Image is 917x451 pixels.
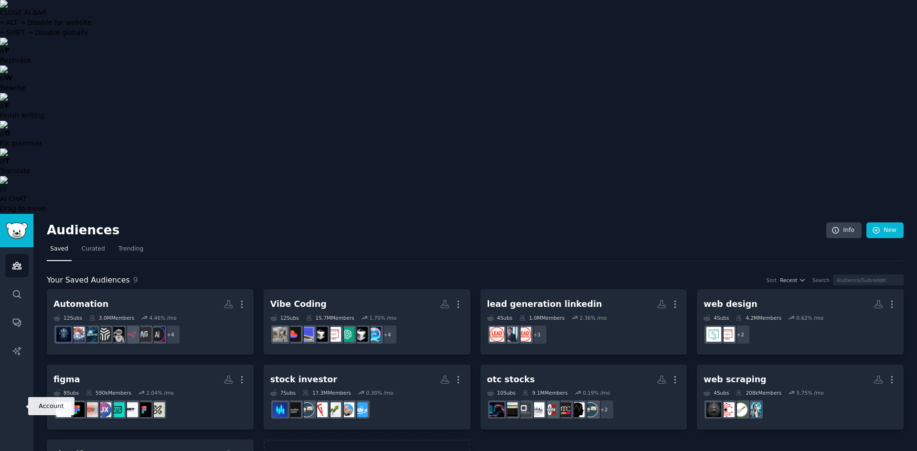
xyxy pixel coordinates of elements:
[369,315,396,321] div: 1.70 % /mo
[543,402,558,417] img: 10xPennyStocks
[6,222,28,239] img: GummySearch logo
[264,365,470,430] a: stock investor7Subs17.3MMembers0.30% /moinvestingforbeginnersValueInvestinginvestinggnus_stocksto...
[519,315,565,321] div: 1.0M Members
[366,327,381,342] img: AI_developers
[47,365,254,430] a: figma8Subs590kMembers2.04% /moUX_DesignFigmaAddOnsFigmaDesignSystemsUI_DesignUXDesignFigmaCommuni...
[353,402,368,417] img: investingforbeginners
[53,315,82,321] div: 12 Sub s
[286,402,301,417] img: CanadianInvestor
[137,327,151,342] img: AutoGenAI
[704,315,729,321] div: 4 Sub s
[270,389,296,396] div: 7 Sub s
[706,327,721,342] img: web_design
[326,327,341,342] img: webdev
[96,327,111,342] img: AIAgentsDirectory
[340,402,354,417] img: ValueInvesting
[82,245,105,253] span: Curated
[570,402,585,417] img: marketpredictors
[123,327,138,342] img: n8n
[580,315,607,321] div: 2.36 % /mo
[47,289,254,355] a: Automation12Subs3.0MMembers4.46% /mo+4AiAutomationsAutoGenAIn8nAgentsOfAIAIAgentsDirectoryaiagent...
[146,389,173,396] div: 2.04 % /mo
[313,327,328,342] img: cursor
[137,402,151,417] img: FigmaAddOns
[340,327,354,342] img: ChatGPT
[480,365,687,430] a: otc stocks10Subs9.1MMembers0.19% /mo+2stocksmarketpredictorsOTCMarkets10xPennyStocksPennyQueenOTC...
[736,315,781,321] div: 4.2M Members
[797,389,824,396] div: 5.75 % /mo
[812,277,830,283] div: Search
[730,325,750,345] div: + 2
[594,399,614,420] div: + 2
[796,315,823,321] div: 0.62 % /mo
[697,365,904,430] a: web scraping4Subs208kMembers5.75% /moautomationscrapyscrapinghubwebscraping
[70,402,85,417] img: FigmaDesign
[110,327,125,342] img: AgentsOfAI
[583,389,610,396] div: 0.19 % /mo
[70,327,85,342] img: AI_Agents
[89,315,134,321] div: 3.0M Members
[706,402,721,417] img: webscraping
[110,402,125,417] img: UI_Design
[115,241,147,261] a: Trending
[47,241,72,261] a: Saved
[299,402,314,417] img: stocks
[487,315,512,321] div: 4 Sub s
[490,327,504,342] img: LeadGenMarketplace
[47,274,130,286] span: Your Saved Audiences
[47,223,826,238] h2: Audiences
[704,298,757,310] div: web design
[556,402,571,417] img: OTCMarkets
[56,402,71,417] img: figma
[516,327,531,342] img: LeadGeneration
[118,245,143,253] span: Trending
[736,389,781,396] div: 208k Members
[326,402,341,417] img: investing
[704,389,729,396] div: 4 Sub s
[530,402,544,417] img: PennyQueen
[270,315,299,321] div: 12 Sub s
[704,374,766,386] div: web scraping
[302,389,351,396] div: 17.3M Members
[527,325,547,345] div: + 1
[780,277,806,283] button: Recent
[85,389,131,396] div: 590k Members
[720,327,735,342] img: webdev
[123,402,138,417] img: FigmaDesignSystems
[299,327,314,342] img: VibeCodeCamp
[53,389,79,396] div: 8 Sub s
[522,389,567,396] div: 9.1M Members
[866,222,904,239] a: New
[780,277,797,283] span: Recent
[273,327,288,342] img: ChatGPTCoding
[487,298,602,310] div: lead generation linkedin
[50,245,68,253] span: Saved
[273,402,288,417] img: StockMarket
[83,327,98,342] img: aiagents
[270,298,327,310] div: Vibe Coding
[133,275,138,284] span: 9
[306,315,354,321] div: 15.7M Members
[149,315,177,321] div: 4.46 % /mo
[313,402,328,417] img: gnus_stock
[733,402,748,417] img: scrapy
[83,402,98,417] img: FigmaCommunity
[480,289,687,355] a: lead generation linkedin4Subs1.0MMembers2.36% /mo+1LeadGenerationLinkedInLunaticsLeadGenMarketplace
[78,241,108,261] a: Curated
[53,374,80,386] div: figma
[270,374,337,386] div: stock investor
[503,327,518,342] img: LinkedInLunatics
[487,389,516,396] div: 10 Sub s
[516,402,531,417] img: OTCpennystocks
[767,277,777,283] div: Sort
[833,274,904,285] input: Audience/Subreddit
[503,402,518,417] img: Stocks_OTC
[826,222,862,239] a: Info
[377,325,397,345] div: + 4
[286,327,301,342] img: lovable
[490,402,504,417] img: TickerTalkByLiam
[56,327,71,342] img: PostAI
[160,325,181,345] div: + 4
[150,327,165,342] img: AiAutomations
[264,289,470,355] a: Vibe Coding12Subs15.7MMembers1.70% /mo+4AI_developersCursorAIChatGPTwebdevcursorVibeCodeCamplovab...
